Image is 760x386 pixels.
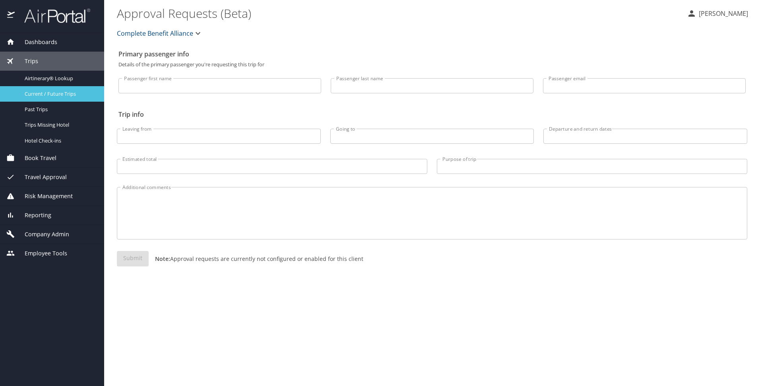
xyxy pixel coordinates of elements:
[118,48,746,60] h2: Primary passenger info
[118,62,746,67] p: Details of the primary passenger you're requesting this trip for
[25,137,95,145] span: Hotel Check-ins
[15,57,38,66] span: Trips
[684,6,751,21] button: [PERSON_NAME]
[15,211,51,220] span: Reporting
[117,28,193,39] span: Complete Benefit Alliance
[15,38,57,46] span: Dashboards
[15,230,69,239] span: Company Admin
[15,249,67,258] span: Employee Tools
[15,192,73,201] span: Risk Management
[25,106,95,113] span: Past Trips
[149,255,363,263] p: Approval requests are currently not configured or enabled for this client
[155,255,170,262] strong: Note:
[114,25,206,41] button: Complete Benefit Alliance
[15,154,56,162] span: Book Travel
[25,75,95,82] span: Airtinerary® Lookup
[118,108,746,121] h2: Trip info
[25,121,95,129] span: Trips Missing Hotel
[7,8,16,23] img: icon-airportal.png
[117,1,681,25] h1: Approval Requests (Beta)
[16,8,90,23] img: airportal-logo.png
[15,173,67,181] span: Travel Approval
[25,90,95,98] span: Current / Future Trips
[696,9,748,18] p: [PERSON_NAME]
